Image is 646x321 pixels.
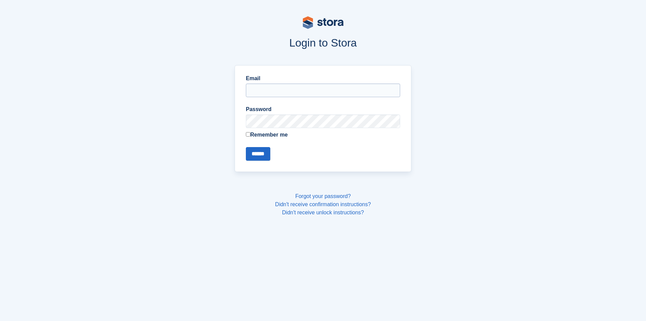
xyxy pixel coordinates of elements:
[105,37,541,49] h1: Login to Stora
[246,131,400,139] label: Remember me
[282,210,364,215] a: Didn't receive unlock instructions?
[295,193,351,199] a: Forgot your password?
[246,105,400,113] label: Password
[303,16,344,29] img: stora-logo-53a41332b3708ae10de48c4981b4e9114cc0af31d8433b30ea865607fb682f29.svg
[246,132,250,137] input: Remember me
[275,201,371,207] a: Didn't receive confirmation instructions?
[246,74,400,83] label: Email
